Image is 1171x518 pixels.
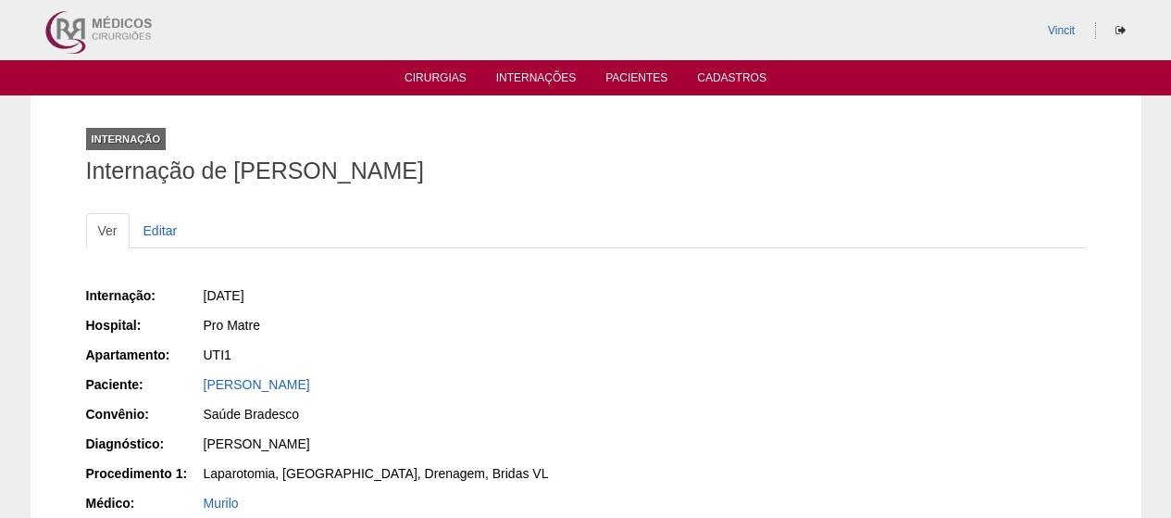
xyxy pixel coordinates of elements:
[204,435,573,453] div: [PERSON_NAME]
[204,377,310,392] a: [PERSON_NAME]
[86,464,202,483] div: Procedimento 1:
[1115,25,1126,36] i: Sair
[405,71,467,90] a: Cirurgias
[204,464,573,483] div: Laparotomia, [GEOGRAPHIC_DATA], Drenagem, Bridas VL
[204,496,239,511] a: Murilo
[86,375,202,394] div: Paciente:
[86,286,202,305] div: Internação:
[605,71,667,90] a: Pacientes
[86,435,202,453] div: Diagnóstico:
[1048,24,1075,37] a: Vincit
[86,316,202,335] div: Hospital:
[86,346,202,364] div: Apartamento:
[131,213,190,248] a: Editar
[86,128,167,150] div: Internação
[86,405,202,423] div: Convênio:
[86,494,202,512] div: Médico:
[86,159,1086,183] h1: Internação de [PERSON_NAME]
[204,288,244,303] span: [DATE]
[86,213,130,248] a: Ver
[697,71,766,90] a: Cadastros
[204,316,573,335] div: Pro Matre
[204,346,573,364] div: UTI1
[496,71,577,90] a: Internações
[204,405,573,423] div: Saúde Bradesco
